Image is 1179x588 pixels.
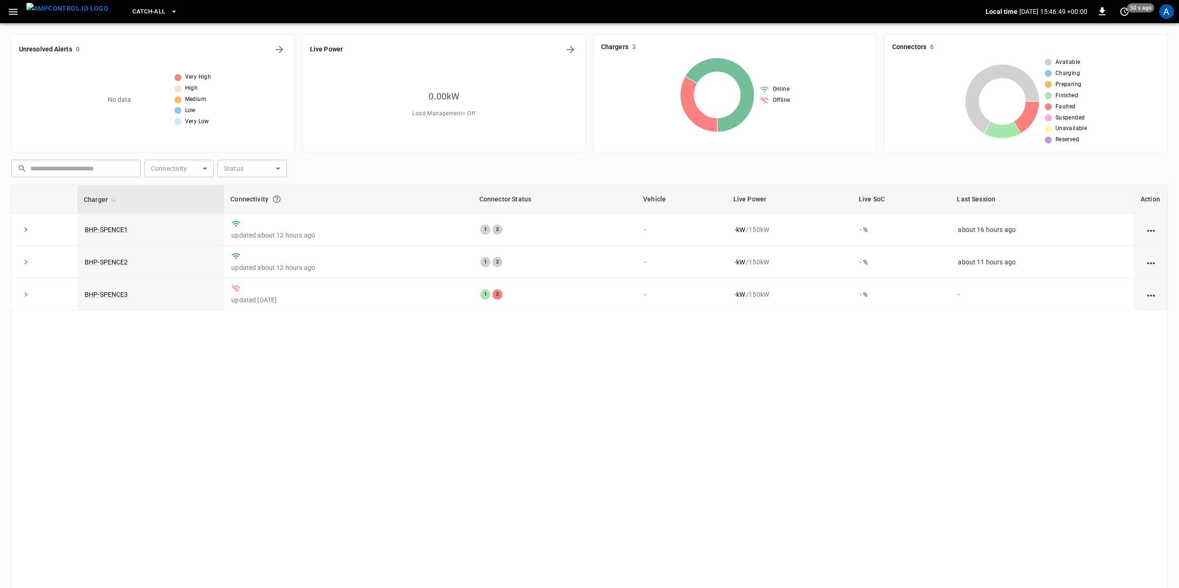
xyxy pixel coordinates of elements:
[637,246,727,278] td: -
[19,255,33,269] button: expand row
[986,7,1018,16] p: Local time
[930,42,934,52] h6: 6
[632,42,636,52] h6: 3
[85,258,128,266] a: BHP-SPENCE2
[108,95,131,105] p: No data
[230,191,466,207] div: Connectivity
[231,295,465,305] p: updated [DATE]
[637,278,727,311] td: -
[734,257,745,267] p: - kW
[85,291,128,298] a: BHP-SPENCE3
[480,289,490,300] div: 1
[1145,257,1157,267] div: action cell options
[1055,80,1082,89] span: Preparing
[492,257,503,267] div: 2
[1159,4,1174,19] div: profile-icon
[1145,290,1157,299] div: action cell options
[185,73,211,82] span: Very High
[76,44,80,55] h6: 0
[480,257,490,267] div: 1
[185,95,206,104] span: Medium
[773,85,789,94] span: Online
[473,185,637,213] th: Connector Status
[637,185,727,213] th: Vehicle
[1055,58,1080,67] span: Available
[734,225,745,234] p: - kW
[268,191,285,207] button: Connection between the charger and our software.
[492,225,503,235] div: 2
[773,96,790,105] span: Offline
[1117,4,1132,19] button: set refresh interval
[637,213,727,246] td: -
[563,42,578,57] button: Energy Overview
[132,6,165,17] span: Catch-all
[950,278,1134,311] td: -
[1127,3,1154,13] span: 50 s ago
[734,225,845,234] div: / 150 kW
[1055,102,1076,112] span: Faulted
[428,89,460,104] h6: 0.00 kW
[852,185,951,213] th: Live SoC
[1055,91,1078,100] span: Finished
[1055,124,1087,133] span: Unavailable
[85,226,128,233] a: BHP-SPENCE1
[852,278,951,311] td: - %
[734,290,745,299] p: - kW
[19,223,33,237] button: expand row
[1134,185,1167,213] th: Action
[129,3,181,21] button: Catch-all
[26,3,108,14] img: ampcontrol.io logo
[950,213,1134,246] td: about 16 hours ago
[185,84,198,93] span: High
[1019,7,1087,16] p: [DATE] 15:46:49 +00:00
[310,44,343,55] h6: Live Power
[185,117,209,126] span: Very Low
[727,185,852,213] th: Live Power
[1145,225,1157,234] div: action cell options
[1055,135,1079,144] span: Reserved
[185,106,196,115] span: Low
[19,288,33,301] button: expand row
[852,246,951,278] td: - %
[84,194,120,205] span: Charger
[492,289,503,300] div: 2
[852,213,951,246] td: - %
[950,185,1134,213] th: Last Session
[412,109,475,119] span: Load Management = Off
[734,257,845,267] div: / 150 kW
[601,42,628,52] h6: Chargers
[231,263,465,272] p: updated about 12 hours ago
[734,290,845,299] div: / 150 kW
[1055,69,1080,78] span: Charging
[19,44,72,55] h6: Unresolved Alerts
[1055,113,1085,123] span: Suspended
[950,246,1134,278] td: about 11 hours ago
[272,42,287,57] button: All Alerts
[480,225,490,235] div: 1
[231,231,465,240] p: updated about 12 hours ago
[892,42,926,52] h6: Connectors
